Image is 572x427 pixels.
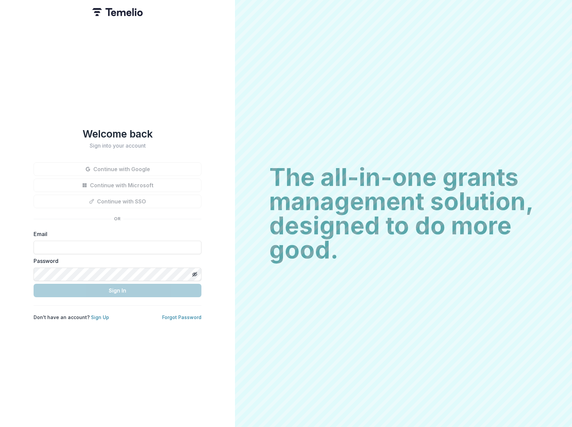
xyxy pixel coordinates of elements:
[34,143,201,149] h2: Sign into your account
[34,195,201,208] button: Continue with SSO
[162,314,201,320] a: Forgot Password
[34,314,109,321] p: Don't have an account?
[34,230,197,238] label: Email
[34,257,197,265] label: Password
[91,314,109,320] a: Sign Up
[92,8,143,16] img: Temelio
[34,284,201,297] button: Sign In
[189,269,200,280] button: Toggle password visibility
[34,128,201,140] h1: Welcome back
[34,162,201,176] button: Continue with Google
[34,179,201,192] button: Continue with Microsoft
